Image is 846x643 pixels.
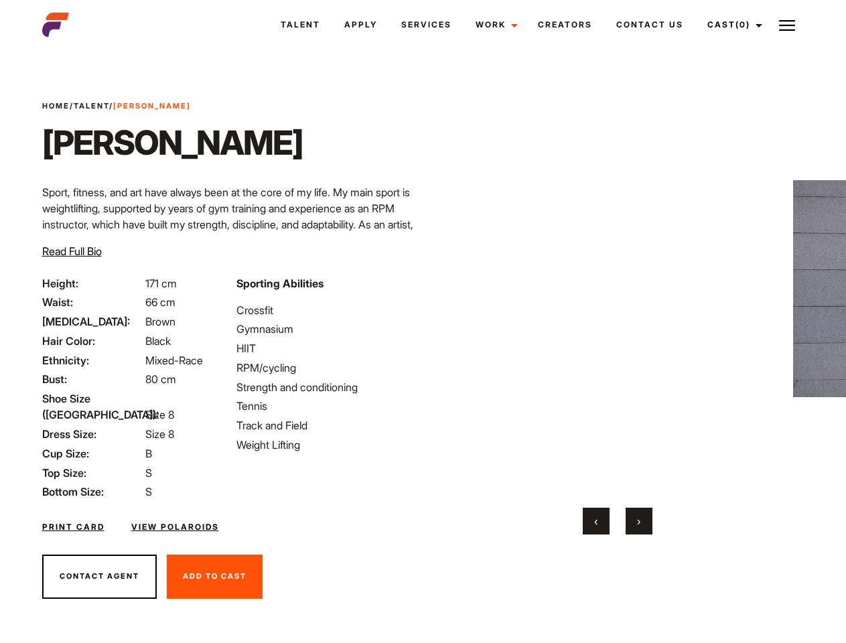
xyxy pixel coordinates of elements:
a: Services [389,7,464,43]
img: Burger icon [779,17,795,33]
span: Mixed-Race [145,354,203,367]
strong: Sporting Abilities [236,277,324,290]
p: Sport, fitness, and art have always been at the core of my life. My main sport is weightlifting, ... [42,184,415,265]
span: Top Size: [42,465,143,481]
span: Cup Size: [42,445,143,461]
span: Shoe Size ([GEOGRAPHIC_DATA]): [42,390,143,423]
span: / / [42,100,191,112]
span: Previous [594,514,597,528]
span: Read Full Bio [42,244,102,258]
a: Print Card [42,521,104,533]
span: Size 8 [145,408,174,421]
a: Contact Us [604,7,695,43]
span: Black [145,334,171,348]
a: Apply [332,7,389,43]
span: Dress Size: [42,426,143,442]
a: Creators [526,7,604,43]
span: 66 cm [145,295,175,309]
li: Track and Field [236,417,415,433]
button: Read Full Bio [42,243,102,259]
a: View Polaroids [131,521,219,533]
span: S [145,485,152,498]
li: Strength and conditioning [236,379,415,395]
a: Talent [74,101,109,111]
span: (0) [735,19,750,29]
span: Hair Color: [42,333,143,349]
span: Waist: [42,294,143,310]
li: Weight Lifting [236,437,415,453]
li: Tennis [236,398,415,414]
h1: [PERSON_NAME] [42,123,303,163]
span: Height: [42,275,143,291]
span: Add To Cast [183,571,246,581]
span: Ethnicity: [42,352,143,368]
span: B [145,447,152,460]
a: Home [42,101,70,111]
span: Bottom Size: [42,484,143,500]
span: Brown [145,315,175,328]
button: Contact Agent [42,555,157,599]
span: Next [637,514,640,528]
li: Crossfit [236,302,415,318]
span: Bust: [42,371,143,387]
span: 171 cm [145,277,177,290]
span: Size 8 [145,427,174,441]
a: Work [464,7,526,43]
button: Add To Cast [167,555,263,599]
span: S [145,466,152,480]
strong: [PERSON_NAME] [113,101,191,111]
a: Talent [269,7,332,43]
li: RPM/cycling [236,360,415,376]
span: [MEDICAL_DATA]: [42,313,143,330]
img: cropped-aefm-brand-fav-22-square.png [42,11,69,38]
li: HIIT [236,340,415,356]
span: 80 cm [145,372,176,386]
a: Cast(0) [695,7,770,43]
li: Gymnasium [236,321,415,337]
